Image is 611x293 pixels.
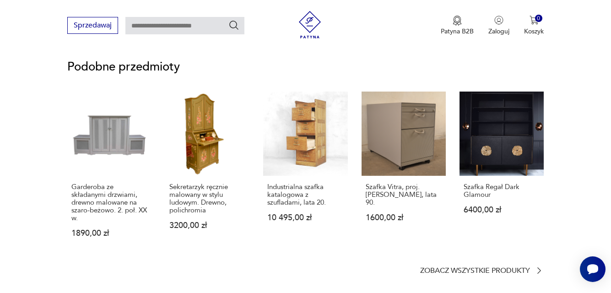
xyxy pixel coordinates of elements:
[366,183,442,206] p: Szafka Vitra, proj. [PERSON_NAME], lata 90.
[441,27,474,36] p: Patyna B2B
[420,266,544,275] a: Zobacz wszystkie produkty
[535,15,543,22] div: 0
[71,229,147,237] p: 1890,00 zł
[494,16,503,25] img: Ikonka użytkownika
[488,16,509,36] button: Zaloguj
[441,16,474,36] button: Patyna B2B
[453,16,462,26] img: Ikona medalu
[228,20,239,31] button: Szukaj
[67,23,118,29] a: Sprzedawaj
[530,16,539,25] img: Ikona koszyka
[524,16,544,36] button: 0Koszyk
[580,256,606,282] iframe: Smartsupp widget button
[488,27,509,36] p: Zaloguj
[464,183,540,199] p: Szafka Regał Dark Glamour
[362,92,446,255] a: Szafka Vitra, proj. Antonio Citterio, lata 90.Szafka Vitra, proj. [PERSON_NAME], lata 90.1600,00 zł
[263,92,347,255] a: Industrialna szafka katalogowa z szufladami, lata 20.Industrialna szafka katalogowa z szufladami,...
[67,17,118,34] button: Sprzedawaj
[460,92,544,255] a: Szafka Regał Dark GlamourSzafka Regał Dark Glamour6400,00 zł
[165,92,249,255] a: Sekretarzyk ręcznie malowany w stylu ludowym. Drewno, polichromiaSekretarzyk ręcznie malowany w s...
[169,222,245,229] p: 3200,00 zł
[296,11,324,38] img: Patyna - sklep z meblami i dekoracjami vintage
[267,214,343,222] p: 10 495,00 zł
[67,61,544,72] p: Podobne przedmioty
[441,16,474,36] a: Ikona medaluPatyna B2B
[464,206,540,214] p: 6400,00 zł
[267,183,343,206] p: Industrialna szafka katalogowa z szufladami, lata 20.
[71,183,147,222] p: Garderoba ze składanymi drzwiami, drewno malowane na szaro-beżowo. 2. poł. XX w.
[420,268,530,274] p: Zobacz wszystkie produkty
[169,183,245,214] p: Sekretarzyk ręcznie malowany w stylu ludowym. Drewno, polichromia
[366,214,442,222] p: 1600,00 zł
[67,92,151,255] a: Garderoba ze składanymi drzwiami, drewno malowane na szaro-beżowo. 2. poł. XX w.Garderoba ze skła...
[524,27,544,36] p: Koszyk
